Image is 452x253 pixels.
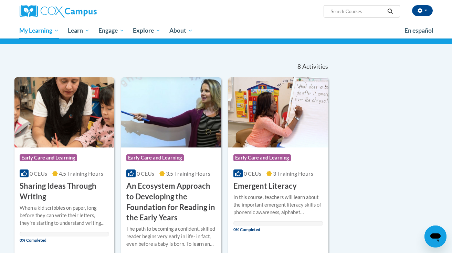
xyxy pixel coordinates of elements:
[19,26,59,35] span: My Learning
[412,5,433,16] button: Account Settings
[9,23,443,38] div: Main menu
[244,170,261,177] span: 0 CEUs
[20,204,109,227] div: When a kid scribbles on paper, long before they can write their letters, they're starting to unde...
[166,170,210,177] span: 3.5 Training Hours
[20,5,150,18] a: Cox Campus
[20,5,97,18] img: Cox Campus
[14,77,115,147] img: Course Logo
[126,154,184,161] span: Early Care and Learning
[404,27,433,34] span: En español
[330,7,385,15] input: Search Courses
[98,26,124,35] span: Engage
[273,170,313,177] span: 3 Training Hours
[133,26,160,35] span: Explore
[297,63,301,70] span: 8
[400,23,438,38] a: En español
[121,77,221,147] img: Course Logo
[228,77,328,147] img: Course Logo
[15,23,64,38] a: My Learning
[233,194,323,216] div: In this course, teachers will learn about the important emergent literacy skills of phonemic awar...
[128,23,165,38] a: Explore
[94,23,129,38] a: Engage
[137,170,154,177] span: 0 CEUs
[233,181,297,191] h3: Emergent Literacy
[385,7,395,15] button: Search
[59,170,103,177] span: 4.5 Training Hours
[20,154,77,161] span: Early Care and Learning
[424,225,446,247] iframe: Button to launch messaging window
[68,26,90,35] span: Learn
[169,26,193,35] span: About
[126,181,216,223] h3: An Ecosystem Approach to Developing the Foundation for Reading in the Early Years
[126,225,216,248] div: The path to becoming a confident, skilled reader begins very early in life- in fact, even before ...
[233,154,291,161] span: Early Care and Learning
[30,170,47,177] span: 0 CEUs
[165,23,197,38] a: About
[302,63,328,70] span: Activities
[63,23,94,38] a: Learn
[20,181,109,202] h3: Sharing Ideas Through Writing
